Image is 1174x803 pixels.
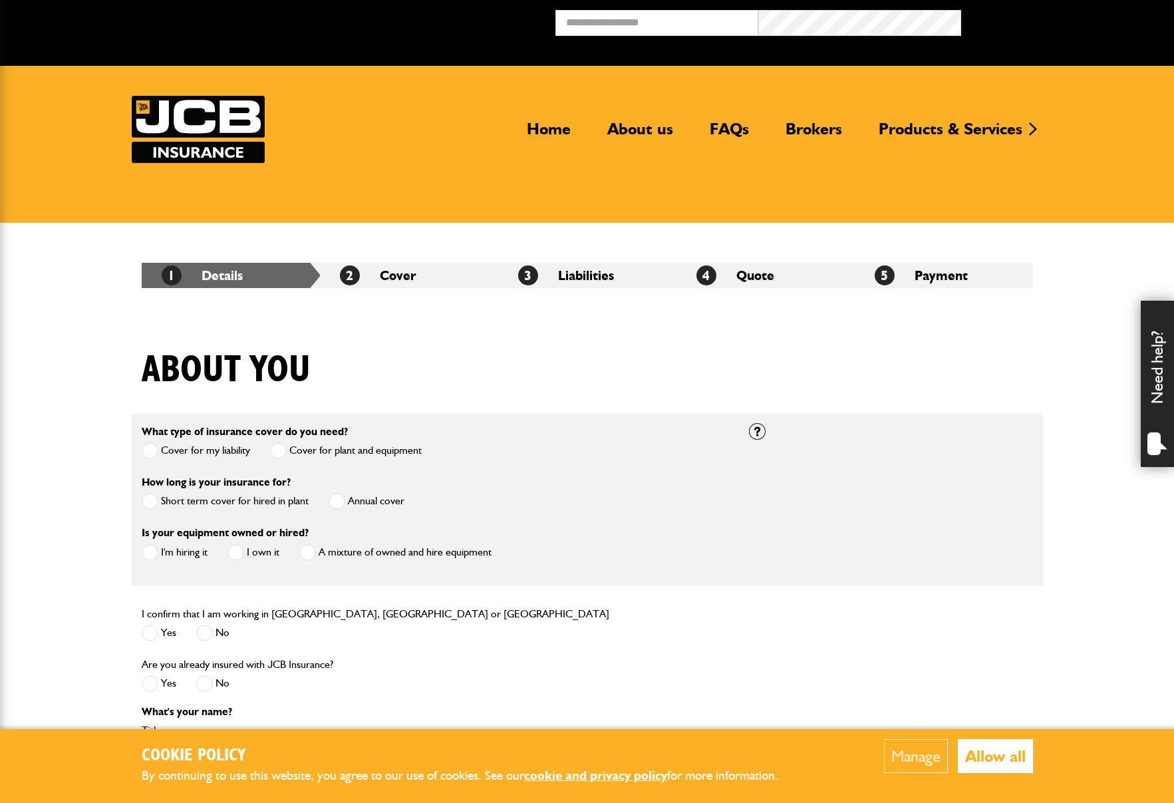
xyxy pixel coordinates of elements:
button: Broker Login [961,10,1164,31]
label: Annual cover [329,493,404,510]
a: Home [517,119,581,150]
img: JCB Insurance Services logo [132,96,265,163]
label: Yes [142,675,176,692]
label: No [196,675,229,692]
li: Cover [320,263,498,288]
li: Details [142,263,320,288]
span: 5 [875,265,895,285]
label: Are you already insured with JCB Insurance? [142,659,333,670]
p: By continuing to use this website, you agree to our use of cookies. See our for more information. [142,766,800,786]
li: Liabilities [498,263,676,288]
label: Yes [142,625,176,641]
a: FAQs [700,119,759,150]
a: cookie and privacy policy [524,768,667,783]
label: Title [142,725,729,736]
a: JCB Insurance Services [132,96,265,163]
button: Allow all [958,739,1033,773]
li: Payment [855,263,1033,288]
p: What's your name? [142,707,729,717]
span: 3 [518,265,538,285]
label: What type of insurance cover do you need? [142,426,348,437]
label: No [196,625,229,641]
div: Need help? [1141,301,1174,467]
label: I confirm that I am working in [GEOGRAPHIC_DATA], [GEOGRAPHIC_DATA] or [GEOGRAPHIC_DATA] [142,609,609,619]
label: Is your equipment owned or hired? [142,528,309,538]
label: Short term cover for hired in plant [142,493,309,510]
span: 4 [696,265,716,285]
label: I'm hiring it [142,544,208,561]
label: Cover for my liability [142,442,250,459]
h1: About you [142,348,311,393]
label: Cover for plant and equipment [270,442,422,459]
a: Products & Services [869,119,1032,150]
label: I own it [227,544,279,561]
label: How long is your insurance for? [142,477,291,488]
h2: Cookie Policy [142,746,800,766]
label: A mixture of owned and hire equipment [299,544,492,561]
li: Quote [676,263,855,288]
span: 2 [340,265,360,285]
a: Brokers [776,119,852,150]
span: 1 [162,265,182,285]
a: About us [597,119,683,150]
button: Manage [884,739,948,773]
